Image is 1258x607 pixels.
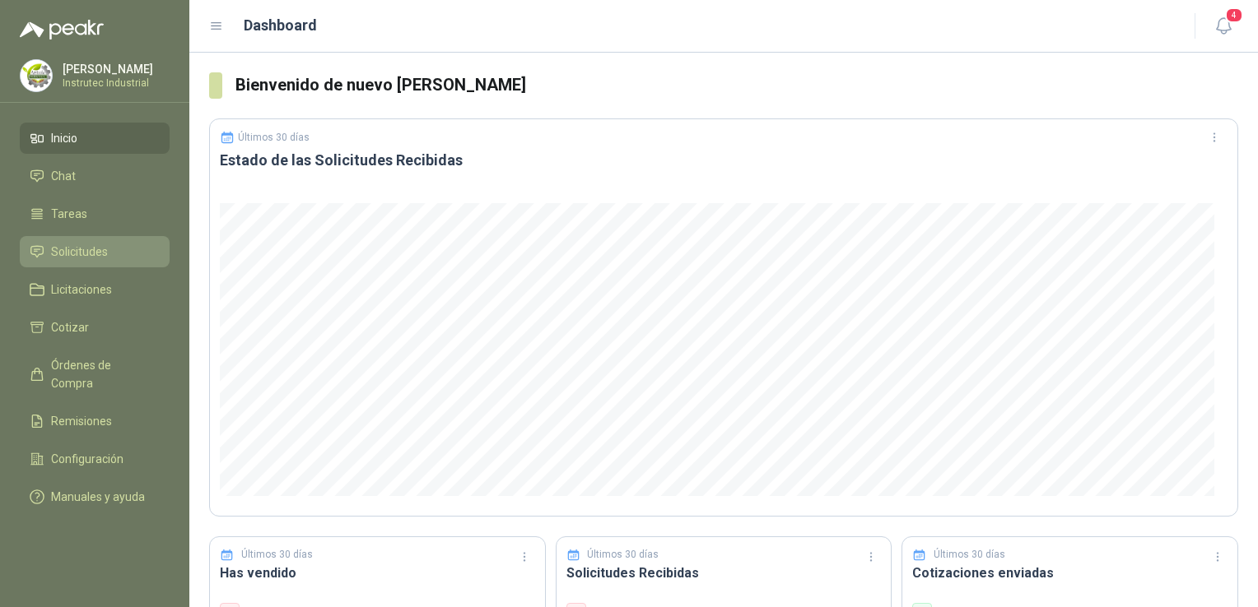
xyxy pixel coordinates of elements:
[235,72,1238,98] h3: Bienvenido de nuevo [PERSON_NAME]
[20,160,170,192] a: Chat
[20,443,170,475] a: Configuración
[51,356,154,392] span: Órdenes de Compra
[21,60,52,91] img: Company Logo
[244,14,317,37] h1: Dashboard
[63,63,165,75] p: [PERSON_NAME]
[20,312,170,343] a: Cotizar
[51,205,87,223] span: Tareas
[51,243,108,261] span: Solicitudes
[1209,12,1238,41] button: 4
[220,563,535,583] h3: Has vendido
[63,78,165,88] p: Instrutec Industrial
[51,318,89,336] span: Cotizar
[51,129,77,147] span: Inicio
[20,236,170,267] a: Solicitudes
[1225,7,1243,23] span: 4
[51,412,112,430] span: Remisiones
[51,167,76,185] span: Chat
[238,132,310,143] p: Últimos 30 días
[20,481,170,512] a: Manuales y ayuda
[220,151,1228,170] h3: Estado de las Solicitudes Recibidas
[20,274,170,305] a: Licitaciones
[51,450,123,468] span: Configuración
[51,488,145,506] span: Manuales y ayuda
[587,547,659,563] p: Últimos 30 días
[566,563,882,583] h3: Solicitudes Recibidas
[241,547,313,563] p: Últimos 30 días
[20,350,170,399] a: Órdenes de Compra
[51,280,112,299] span: Licitaciones
[20,198,170,229] a: Tareas
[20,123,170,154] a: Inicio
[20,405,170,437] a: Remisiones
[20,20,104,39] img: Logo peakr
[934,547,1005,563] p: Últimos 30 días
[912,563,1228,583] h3: Cotizaciones enviadas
